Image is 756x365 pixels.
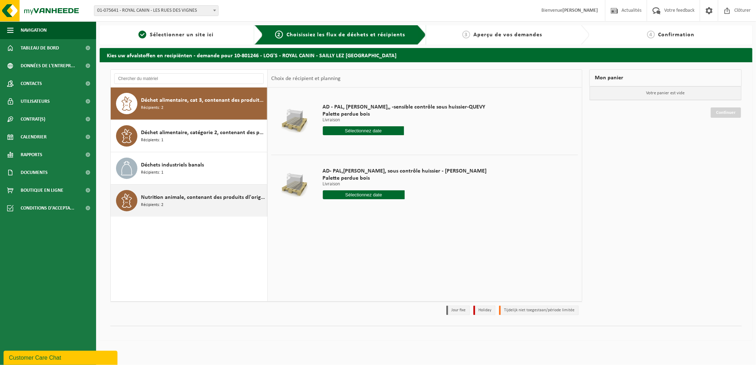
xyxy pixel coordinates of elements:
[268,70,344,88] div: Choix de récipient et planning
[658,32,695,38] span: Confirmation
[21,128,47,146] span: Calendrier
[589,69,742,86] div: Mon panier
[94,6,218,16] span: 01-075641 - ROYAL CANIN - LES RUES DES VIGNES
[562,8,598,13] strong: [PERSON_NAME]
[111,88,267,120] button: Déchet alimentaire, cat 3, contenant des produits d'origine animale, emballage synthétique Récipi...
[141,202,163,208] span: Récipients: 2
[141,128,265,137] span: Déchet alimentaire, catégorie 2, contenant des produits d'origine animale, emballage mélangé
[21,57,75,75] span: Données de l'entrepr...
[100,48,752,62] h2: Kies uw afvalstoffen en recipiënten - demande pour 10-801246 - LOG'S - ROYAL CANIN - SAILLY LEZ [...
[141,96,265,105] span: Déchet alimentaire, cat 3, contenant des produits d'origine animale, emballage synthétique
[446,306,470,315] li: Jour fixe
[141,137,163,144] span: Récipients: 1
[141,161,204,169] span: Déchets industriels banals
[323,190,405,199] input: Sélectionnez date
[21,199,74,217] span: Conditions d'accepta...
[141,105,163,111] span: Récipients: 2
[114,73,264,84] input: Chercher du matériel
[473,306,495,315] li: Holiday
[462,31,470,38] span: 3
[21,92,50,110] span: Utilisateurs
[103,31,249,39] a: 1Sélectionner un site ici
[499,306,579,315] li: Tijdelijk niet toegestaan/période limitée
[275,31,283,38] span: 2
[323,168,487,175] span: AD- PAL,[PERSON_NAME], sous contrôle huissier - [PERSON_NAME]
[94,5,219,16] span: 01-075641 - ROYAL CANIN - LES RUES DES VIGNES
[111,152,267,185] button: Déchets industriels banals Récipients: 1
[111,185,267,217] button: Nutrition animale, contenant des produits dl'origine animale, non emballé, catégorie 3 Récipients: 2
[141,169,163,176] span: Récipients: 1
[21,110,45,128] span: Contrat(s)
[138,31,146,38] span: 1
[323,118,485,123] p: Livraison
[21,164,48,181] span: Documents
[287,32,405,38] span: Choisissiez les flux de déchets et récipients
[647,31,655,38] span: 4
[21,39,59,57] span: Tableau de bord
[711,107,741,118] a: Continuer
[21,21,47,39] span: Navigation
[141,193,265,202] span: Nutrition animale, contenant des produits dl'origine animale, non emballé, catégorie 3
[323,104,485,111] span: AD - PAL, [PERSON_NAME],, -sensible contrôle sous huissier-QUEVY
[323,111,485,118] span: Palette perdue bois
[150,32,214,38] span: Sélectionner un site ici
[590,86,742,100] p: Votre panier est vide
[323,175,487,182] span: Palette perdue bois
[111,120,267,152] button: Déchet alimentaire, catégorie 2, contenant des produits d'origine animale, emballage mélangé Réci...
[323,126,404,135] input: Sélectionnez date
[21,75,42,92] span: Contacts
[21,146,42,164] span: Rapports
[323,182,487,187] p: Livraison
[21,181,63,199] span: Boutique en ligne
[4,349,119,365] iframe: chat widget
[474,32,542,38] span: Aperçu de vos demandes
